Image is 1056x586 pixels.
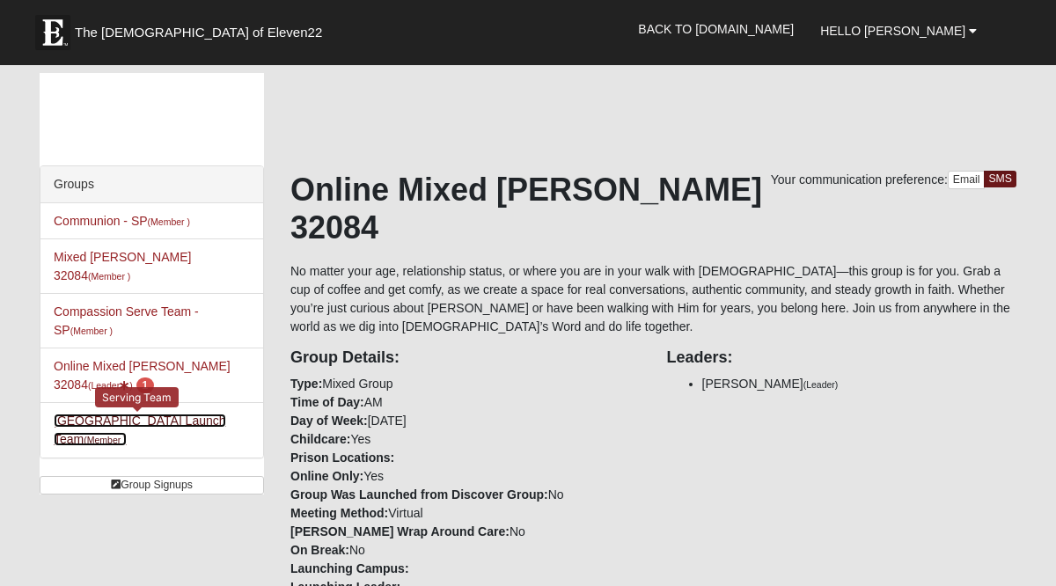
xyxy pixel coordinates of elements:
[625,7,807,51] a: Back to [DOMAIN_NAME]
[771,172,948,187] span: Your communication preference:
[290,450,394,465] strong: Prison Locations:
[290,524,510,538] strong: [PERSON_NAME] Wrap Around Care:
[54,359,231,392] a: Online Mixed [PERSON_NAME] 32084(Leader) 1
[26,6,378,50] a: The [DEMOGRAPHIC_DATA] of Eleven22
[54,304,199,337] a: Compassion Serve Team - SP(Member )
[136,377,155,393] span: number of pending members
[290,414,368,428] strong: Day of Week:
[88,380,133,391] small: (Leader )
[290,377,322,391] strong: Type:
[75,24,322,41] span: The [DEMOGRAPHIC_DATA] of Eleven22
[290,469,363,483] strong: Online Only:
[54,414,226,446] a: [GEOGRAPHIC_DATA] Launch Team(Member )
[667,348,1017,368] h4: Leaders:
[70,326,113,336] small: (Member )
[54,250,191,282] a: Mixed [PERSON_NAME] 32084(Member )
[35,15,70,50] img: Eleven22 logo
[88,271,130,282] small: (Member )
[290,543,349,557] strong: On Break:
[290,487,548,502] strong: Group Was Launched from Discover Group:
[290,395,364,409] strong: Time of Day:
[40,476,264,494] a: Group Signups
[95,387,179,407] div: Serving Team
[984,171,1016,187] a: SMS
[702,375,1017,393] li: [PERSON_NAME]
[948,171,986,189] a: Email
[803,379,839,390] small: (Leader)
[40,166,263,203] div: Groups
[84,435,126,445] small: (Member )
[820,24,965,38] span: Hello [PERSON_NAME]
[290,348,641,368] h4: Group Details:
[807,9,990,53] a: Hello [PERSON_NAME]
[290,506,388,520] strong: Meeting Method:
[290,171,1016,246] h1: Online Mixed [PERSON_NAME] 32084
[54,214,190,228] a: Communion - SP(Member )
[148,216,190,227] small: (Member )
[290,432,350,446] strong: Childcare:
